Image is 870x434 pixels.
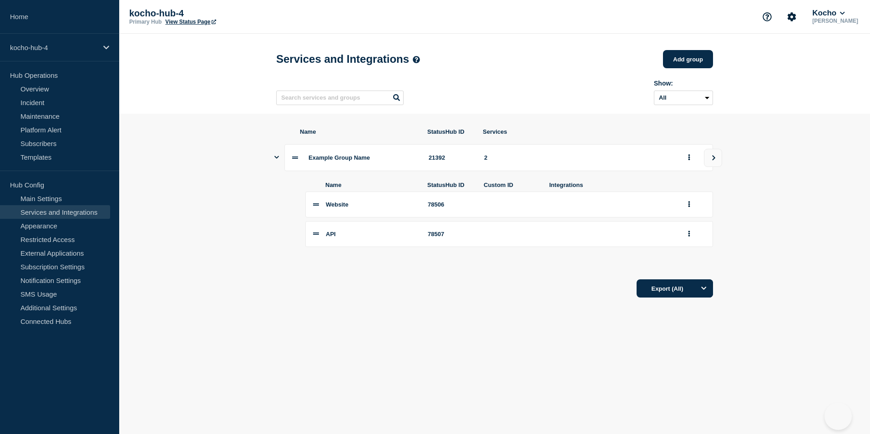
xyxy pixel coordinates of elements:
[129,8,311,19] p: kocho-hub-4
[309,154,370,161] span: Example Group Name
[549,182,673,188] span: Integrations
[704,149,722,167] button: view group
[782,7,801,26] button: Account settings
[483,128,673,135] span: Services
[428,231,473,237] div: 78507
[10,44,97,51] p: kocho-hub-4
[695,279,713,298] button: Options
[428,201,473,208] div: 78506
[300,128,416,135] span: Name
[758,7,777,26] button: Support
[683,151,695,165] button: group actions
[637,279,713,298] button: Export (All)
[663,50,713,68] button: Add group
[824,403,852,430] iframe: Help Scout Beacon - Open
[484,154,673,161] div: 2
[165,19,216,25] a: View Status Page
[654,91,713,105] select: Archived
[276,53,420,66] h1: Services and Integrations
[683,197,695,212] button: group actions
[326,201,349,208] span: Website
[484,182,538,188] span: Custom ID
[429,154,473,161] div: 21392
[427,128,472,135] span: StatusHub ID
[683,227,695,241] button: group actions
[326,231,336,237] span: API
[427,182,473,188] span: StatusHub ID
[276,91,404,105] input: Search services and groups
[810,9,846,18] button: Kocho
[274,144,279,171] button: Show services
[810,18,860,24] p: [PERSON_NAME]
[325,182,416,188] span: Name
[654,80,713,87] div: Show:
[129,19,162,25] p: Primary Hub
